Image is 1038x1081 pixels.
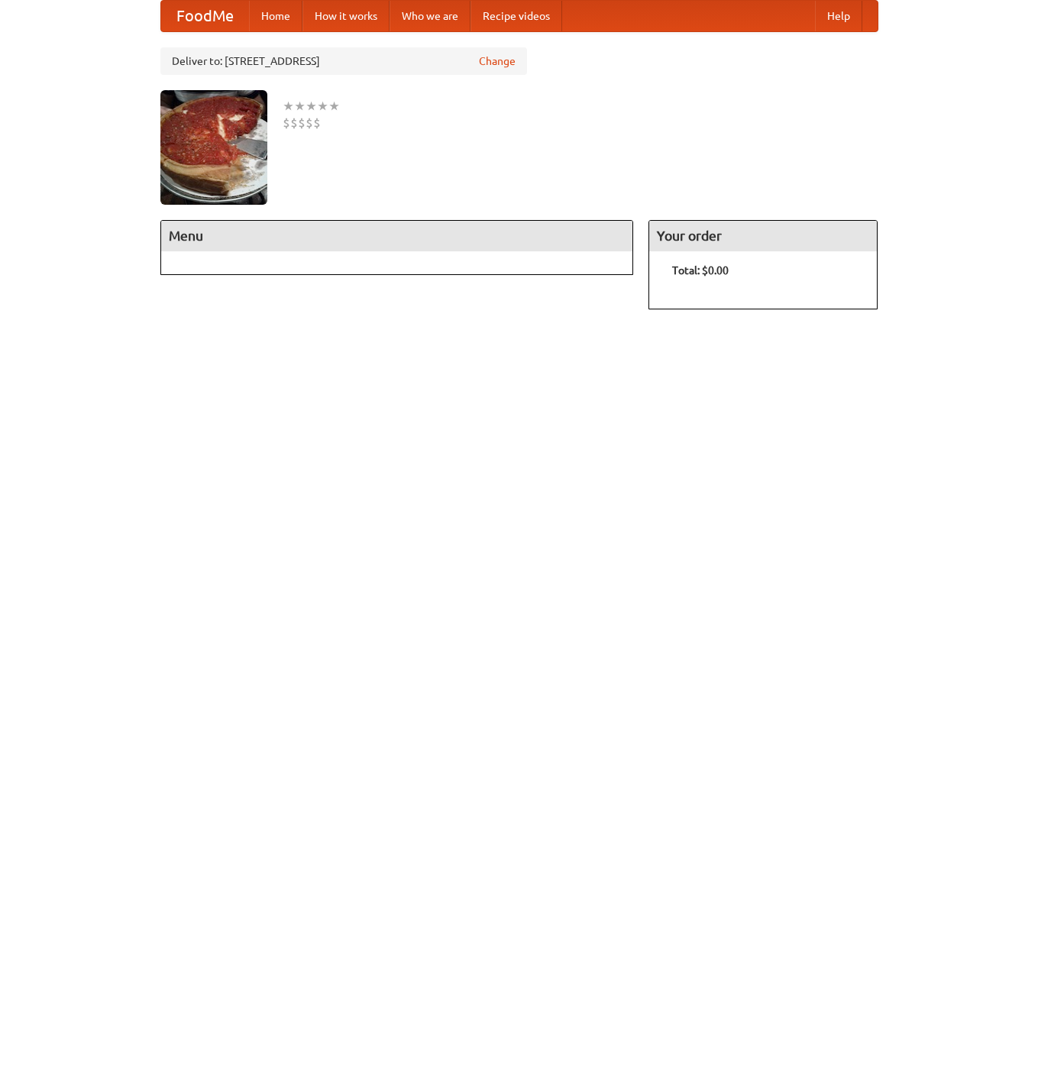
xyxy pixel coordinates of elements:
img: angular.jpg [160,90,267,205]
a: Home [249,1,302,31]
a: How it works [302,1,390,31]
li: ★ [317,98,328,115]
b: Total: $0.00 [672,264,729,277]
li: $ [313,115,321,131]
li: ★ [283,98,294,115]
li: $ [283,115,290,131]
a: Change [479,53,516,69]
li: $ [290,115,298,131]
a: FoodMe [161,1,249,31]
li: $ [306,115,313,131]
a: Who we are [390,1,470,31]
li: ★ [306,98,317,115]
h4: Menu [161,221,633,251]
h4: Your order [649,221,877,251]
li: ★ [328,98,340,115]
div: Deliver to: [STREET_ADDRESS] [160,47,527,75]
li: $ [298,115,306,131]
a: Help [815,1,862,31]
li: ★ [294,98,306,115]
a: Recipe videos [470,1,562,31]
